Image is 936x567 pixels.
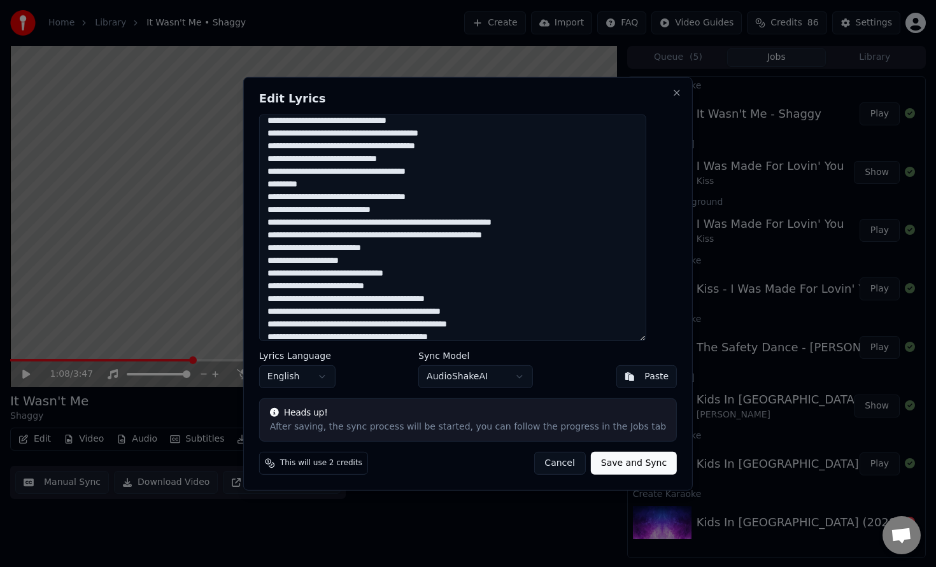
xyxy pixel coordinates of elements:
label: Lyrics Language [259,351,336,360]
div: Heads up! [270,407,666,419]
label: Sync Model [418,351,533,360]
div: Paste [644,370,669,383]
span: This will use 2 credits [280,458,362,468]
button: Cancel [534,452,585,475]
h2: Edit Lyrics [259,92,677,104]
button: Save and Sync [591,452,677,475]
div: After saving, the sync process will be started, you can follow the progress in the Jobs tab [270,421,666,433]
button: Paste [616,365,677,388]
